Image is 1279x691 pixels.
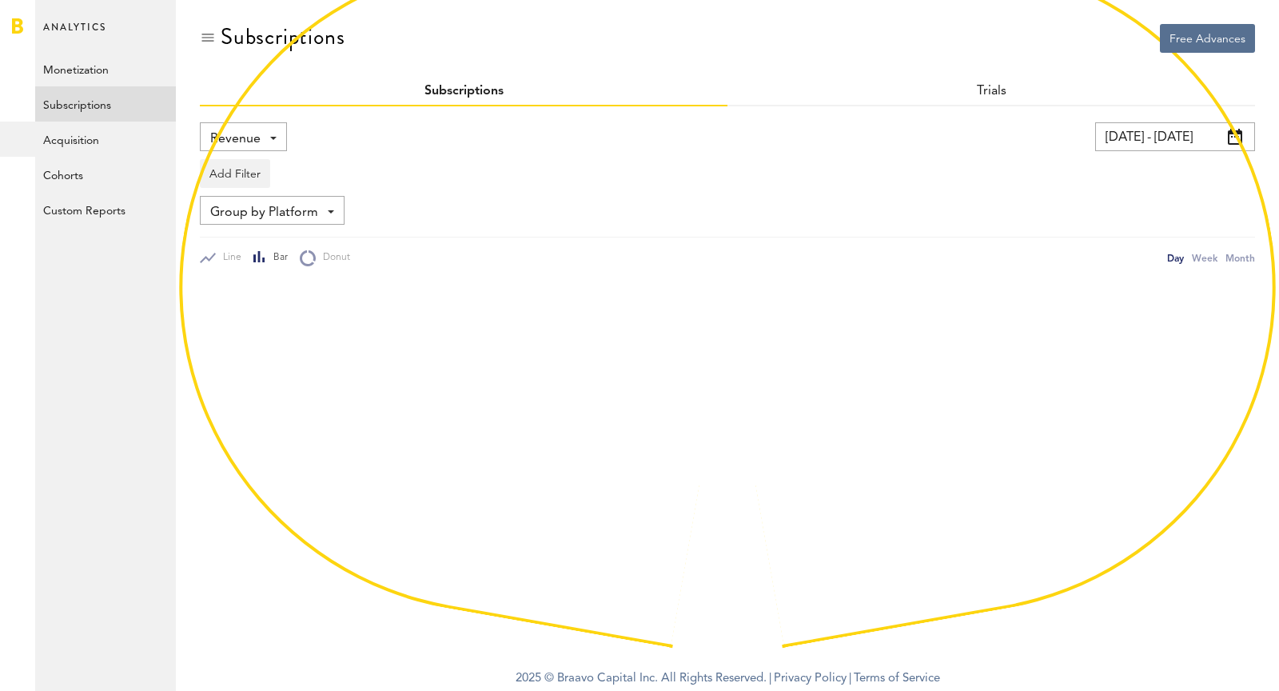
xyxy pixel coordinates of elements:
[35,192,176,227] a: Custom Reports
[516,667,767,691] span: 2025 © Braavo Capital Inc. All Rights Reserved.
[774,673,847,685] a: Privacy Policy
[1160,24,1255,53] button: Free Advances
[1192,250,1217,266] div: Week
[35,157,176,192] a: Cohorts
[316,251,350,265] span: Donut
[854,673,940,685] a: Terms of Service
[43,18,106,51] span: Analytics
[221,24,345,50] div: Subscriptions
[1154,643,1263,683] iframe: Opens a widget where you can find more information
[200,159,270,188] button: Add Filter
[977,85,1006,98] a: Trials
[216,251,241,265] span: Line
[1225,250,1255,266] div: Month
[424,85,504,98] a: Subscriptions
[210,126,261,153] span: Revenue
[35,86,176,122] a: Subscriptions
[210,199,318,226] span: Group by Platform
[266,251,288,265] span: Bar
[35,122,176,157] a: Acquisition
[35,51,176,86] a: Monetization
[1167,250,1184,266] div: Day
